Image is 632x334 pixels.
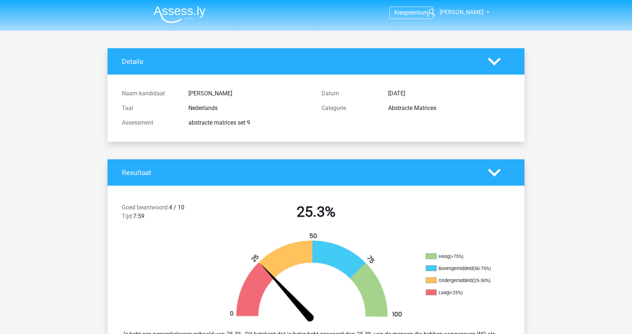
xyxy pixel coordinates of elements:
[183,104,316,113] div: Nederlands
[424,8,484,17] a: [PERSON_NAME]
[122,213,133,220] span: Tijd:
[426,289,499,296] li: Laag
[440,9,484,16] span: [PERSON_NAME]
[383,104,516,113] div: Abstracte Matrices
[183,89,316,98] div: [PERSON_NAME]
[116,118,183,127] div: Assessment
[473,266,491,271] div: (50-75%)
[122,57,477,66] h4: Details
[449,254,463,259] div: (>75%)
[154,6,206,23] img: Assessly
[405,9,428,16] span: premium
[222,203,410,221] h2: 25.3%
[116,89,183,98] div: Naam kandidaat
[116,203,216,224] div: 4 / 10 7:59
[473,278,490,283] div: (25-50%)
[426,265,499,272] li: Bovengemiddeld
[122,204,169,211] span: Goed beantwoord:
[122,168,477,177] h4: Resultaat
[383,89,516,98] div: [DATE]
[316,104,383,113] div: Categorie
[394,9,405,16] span: Kies
[426,253,499,260] li: Hoog
[217,232,415,324] img: 25.15c012df9b23.png
[390,8,433,18] a: Kiespremium
[449,290,463,295] div: (<25%)
[116,104,183,113] div: Taal
[316,89,383,98] div: Datum
[426,277,499,284] li: Ondergemiddeld
[183,118,316,127] div: abstracte matrices set 9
